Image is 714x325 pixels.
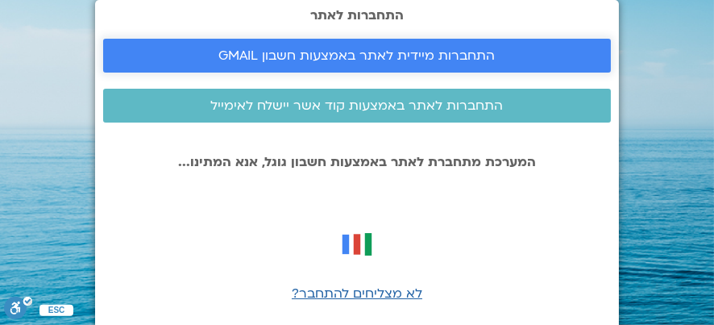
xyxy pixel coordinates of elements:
a: התחברות מיידית לאתר באמצעות חשבון GMAIL [103,39,611,73]
a: לא מצליחים להתחבר? [292,285,422,302]
a: התחברות לאתר באמצעות קוד אשר יישלח לאימייל [103,89,611,123]
h2: התחברות לאתר [103,8,611,23]
p: המערכת מתחברת לאתר באמצעות חשבון גוגל, אנא המתינו... [103,155,611,169]
span: התחברות מיידית לאתר באמצעות חשבון GMAIL [219,48,496,63]
span: התחברות לאתר באמצעות קוד אשר יישלח לאימייל [211,98,504,113]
